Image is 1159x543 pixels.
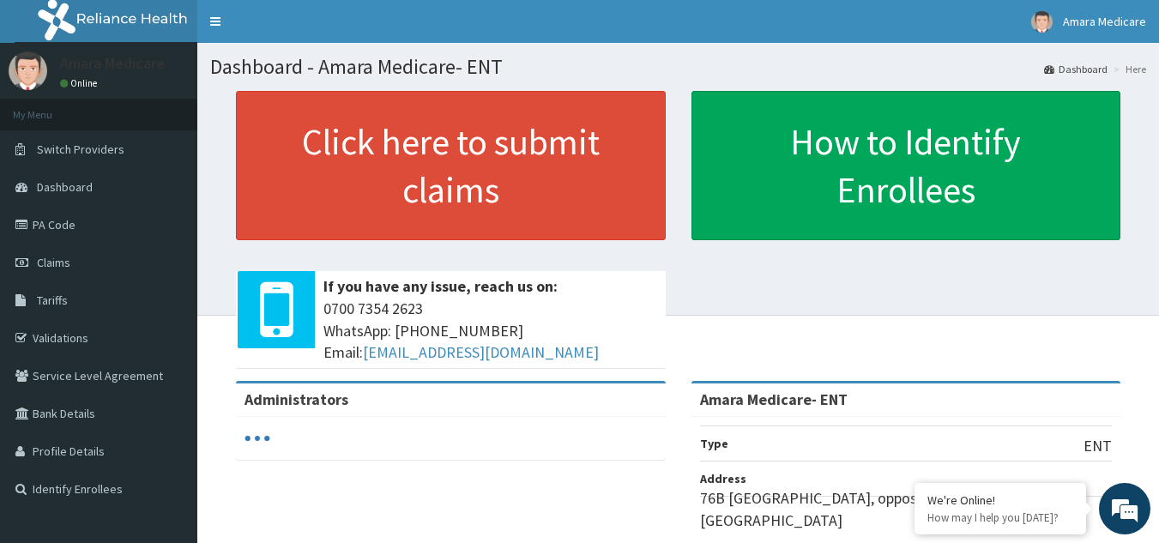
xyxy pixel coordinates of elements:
[1084,435,1112,457] p: ENT
[700,471,746,486] b: Address
[37,255,70,270] span: Claims
[1109,62,1146,76] li: Here
[323,276,558,296] b: If you have any issue, reach us on:
[37,179,93,195] span: Dashboard
[210,56,1146,78] h1: Dashboard - Amara Medicare- ENT
[927,510,1073,525] p: How may I help you today?
[1063,14,1146,29] span: Amara Medicare
[37,142,124,157] span: Switch Providers
[236,91,666,240] a: Click here to submit claims
[700,436,728,451] b: Type
[60,77,101,89] a: Online
[700,487,1113,531] p: 76B [GEOGRAPHIC_DATA], opposite VGC, [GEOGRAPHIC_DATA]
[927,492,1073,508] div: We're Online!
[700,389,848,409] strong: Amara Medicare- ENT
[1031,11,1053,33] img: User Image
[323,298,657,364] span: 0700 7354 2623 WhatsApp: [PHONE_NUMBER] Email:
[244,425,270,451] svg: audio-loading
[60,56,165,71] p: Amara Medicare
[691,91,1121,240] a: How to Identify Enrollees
[1044,62,1108,76] a: Dashboard
[37,293,68,308] span: Tariffs
[363,342,599,362] a: [EMAIL_ADDRESS][DOMAIN_NAME]
[9,51,47,90] img: User Image
[244,389,348,409] b: Administrators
